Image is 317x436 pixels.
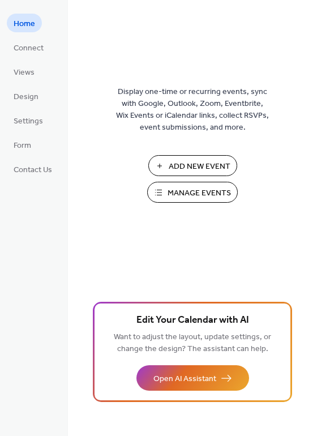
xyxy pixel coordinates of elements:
a: Views [7,62,41,81]
button: Add New Event [148,155,237,176]
button: Open AI Assistant [136,365,249,391]
span: Home [14,18,35,30]
a: Home [7,14,42,32]
span: Form [14,140,31,152]
span: Want to adjust the layout, update settings, or change the design? The assistant can help. [114,330,271,357]
span: Edit Your Calendar with AI [136,313,249,328]
a: Design [7,87,45,105]
a: Form [7,135,38,154]
a: Settings [7,111,50,130]
button: Manage Events [147,182,238,203]
a: Contact Us [7,160,59,178]
span: Display one-time or recurring events, sync with Google, Outlook, Zoom, Eventbrite, Wix Events or ... [116,86,269,134]
span: Design [14,91,38,103]
span: Views [14,67,35,79]
span: Contact Us [14,164,52,176]
a: Connect [7,38,50,57]
span: Connect [14,42,44,54]
span: Add New Event [169,161,230,173]
span: Settings [14,116,43,127]
span: Manage Events [168,187,231,199]
span: Open AI Assistant [153,373,216,385]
